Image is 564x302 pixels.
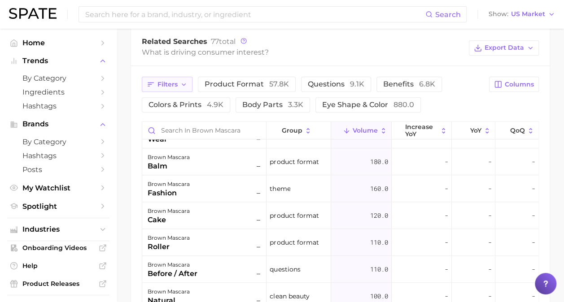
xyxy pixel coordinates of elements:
span: theme [270,183,290,194]
span: - [488,237,492,248]
span: body parts [242,100,303,109]
span: Industries [22,225,94,233]
button: Trends [7,54,109,68]
div: brown mascara [148,206,190,216]
span: 77 [211,37,219,46]
span: product format [270,210,319,221]
button: Columns [489,77,539,92]
span: Hashtags [22,102,94,110]
span: Related Searches [142,37,207,46]
span: 100.0 [370,291,388,302]
a: Hashtags [7,99,109,113]
a: My Watchlist [7,181,109,195]
span: questions [308,80,364,88]
span: 3.3k [288,100,303,109]
span: - [488,183,492,194]
span: questions [270,264,300,275]
div: before / after [148,268,197,279]
span: - [445,237,448,248]
div: cake [148,215,190,225]
span: - [488,264,492,275]
a: Ingredients [7,85,109,99]
span: Hashtags [22,151,94,160]
span: Product Releases [22,280,94,288]
span: - [532,264,535,275]
a: Spotlight [7,199,109,213]
button: group [267,122,331,139]
a: Help [7,259,109,272]
a: by Category [7,71,109,85]
span: 57.8k [269,80,289,88]
span: Onboarding Videos [22,244,94,252]
span: – [254,161,262,172]
button: brown mascararoller–product format110.0--- [142,229,538,256]
input: Search here for a brand, industry, or ingredient [84,7,425,22]
div: brown mascara [148,286,190,297]
span: colors & prints [149,100,223,109]
span: – [254,215,262,225]
span: US Market [511,12,545,17]
span: 6.8k [419,80,435,88]
div: brown mascara [148,152,190,163]
button: brown mascarabalm–product format180.0--- [142,148,538,175]
span: Columns [505,81,534,88]
span: - [445,156,448,167]
span: 110.0 [370,264,388,275]
span: YoY [470,127,481,134]
span: Filters [157,81,178,88]
button: QoQ [495,122,538,139]
button: brown mascaracake–product format120.0--- [142,202,538,229]
button: YoY [452,122,495,139]
span: - [445,183,448,194]
button: Filters [142,77,192,92]
a: Posts [7,163,109,177]
span: Export Data [485,44,524,52]
button: Industries [7,223,109,236]
span: QoQ [510,127,525,134]
span: Posts [22,165,94,174]
a: by Category [7,135,109,149]
div: brown mascara [148,233,190,243]
a: Hashtags [7,149,109,163]
a: Onboarding Videos [7,241,109,255]
span: 110.0 [370,237,388,248]
img: SPATE [9,8,57,19]
span: by Category [22,138,94,146]
a: Product Releases [7,277,109,290]
div: brown mascara [148,259,197,270]
span: - [532,291,535,302]
span: Home [22,39,94,47]
div: fashion [148,188,190,198]
span: increase YoY [405,123,438,138]
span: 880.0 [393,100,414,109]
span: My Watchlist [22,184,94,192]
span: – [254,188,262,198]
span: – [254,268,262,279]
a: Home [7,36,109,50]
span: 4.9k [207,100,223,109]
span: 120.0 [370,210,388,221]
span: Brands [22,120,94,128]
span: - [532,156,535,167]
button: brown mascarabefore / after–questions110.0--- [142,256,538,283]
button: increase YoY [392,122,452,139]
span: Volume [353,127,378,134]
span: Ingredients [22,88,94,96]
span: - [445,291,448,302]
input: Search in brown mascara [142,122,266,139]
span: 180.0 [370,156,388,167]
span: by Category [22,74,94,82]
span: - [532,210,535,221]
div: balm [148,161,190,172]
button: Export Data [469,40,539,56]
button: ShowUS Market [486,9,557,20]
span: product format [270,237,319,248]
span: - [532,183,535,194]
div: roller [148,242,190,252]
span: 160.0 [370,183,388,194]
button: brown mascarafashion–theme160.0--- [142,175,538,202]
div: What is driving consumer interest? [142,46,464,58]
span: - [532,237,535,248]
span: Show [489,12,508,17]
span: benefits [383,80,435,88]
